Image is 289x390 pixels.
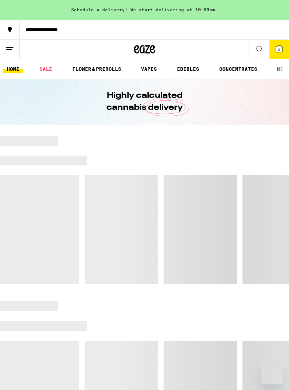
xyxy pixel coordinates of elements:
[36,65,56,73] a: SALE
[86,90,203,114] h1: Highly calculated cannabis delivery
[137,65,160,73] a: VAPES
[269,40,289,59] button: 3
[69,65,125,73] a: FLOWER & PREROLLS
[3,65,23,73] a: HOME
[216,65,261,73] a: CONCENTRATES
[261,362,283,384] iframe: Button to launch messaging window
[278,48,280,52] span: 3
[173,65,203,73] a: EDIBLES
